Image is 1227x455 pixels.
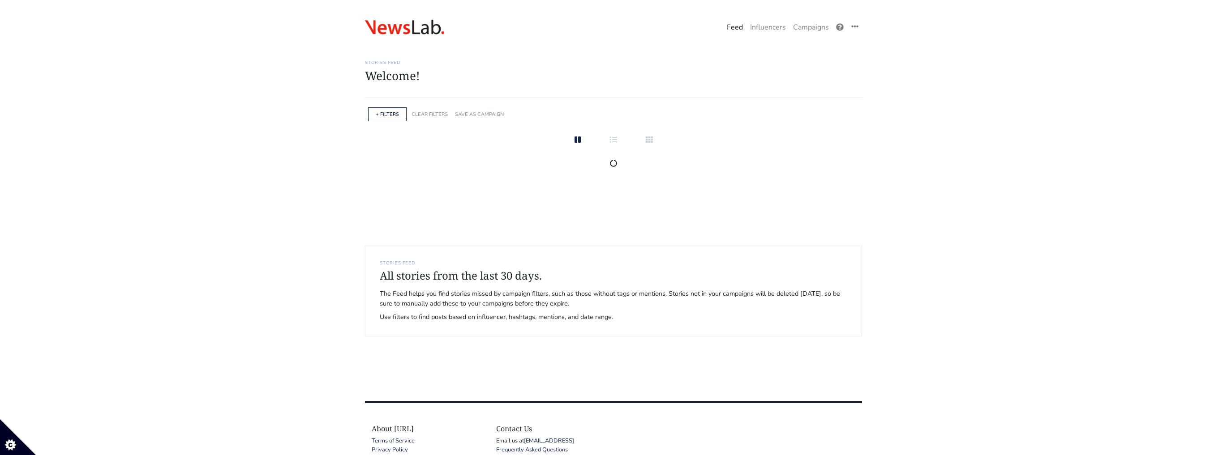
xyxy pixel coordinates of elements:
h1: Welcome! [365,69,862,83]
a: Privacy Policy [372,446,408,454]
h4: About [URL] [372,425,483,433]
a: SAVE AS CAMPAIGN [455,111,504,118]
a: [EMAIL_ADDRESS] [524,437,574,445]
span: Use filters to find posts based on influencer, hashtags, mentions, and date range. [380,312,847,322]
a: Frequently Asked Questions [496,446,568,454]
a: Campaigns [789,18,832,36]
h4: Contact Us [496,425,607,433]
img: 08:26:46_1609835206 [365,20,444,35]
h6: STORIES FEED [380,260,847,266]
a: + FILTERS [376,111,399,118]
a: Influencers [746,18,789,36]
a: Terms of Service [372,437,415,445]
a: CLEAR FILTERS [412,111,448,118]
span: The Feed helps you find stories missed by campaign filters, such as those without tags or mention... [380,289,847,308]
h6: Stories Feed [365,60,862,65]
div: Email us at [496,437,607,445]
h4: All stories from the last 30 days. [380,269,847,282]
a: Feed [723,18,746,36]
